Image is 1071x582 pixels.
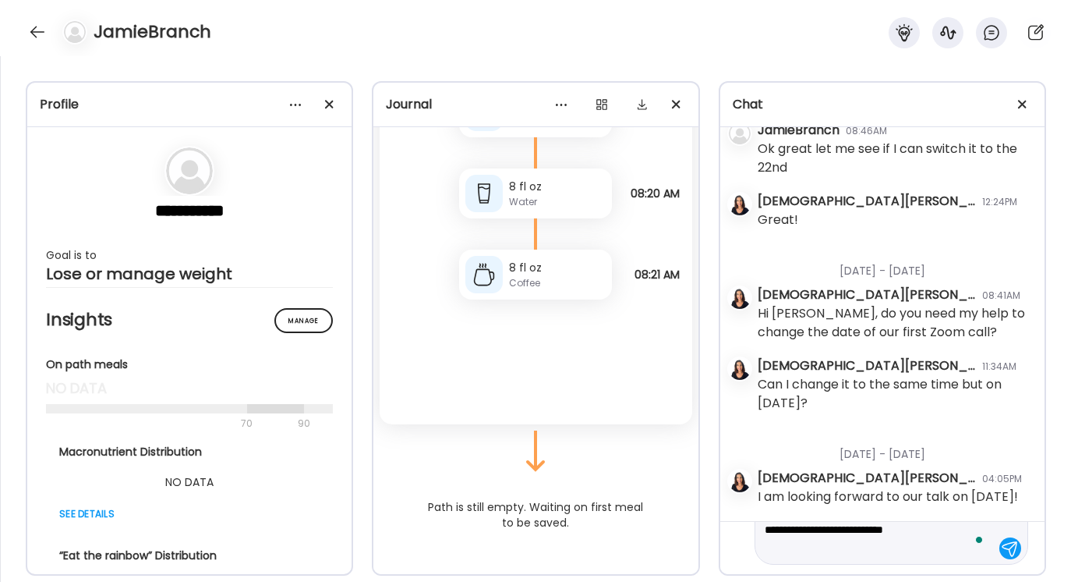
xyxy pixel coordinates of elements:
h2: Insights [46,308,333,332]
img: bg-avatar-default.svg [166,147,213,194]
div: [DATE] - [DATE] [758,244,1032,286]
div: “Eat the rainbow” Distribution [59,548,320,564]
div: JamieBranch [758,121,839,140]
div: 08:41AM [982,289,1020,303]
div: 8 fl oz [509,260,606,276]
div: NO DATA [59,473,320,492]
div: Great! [758,211,798,229]
img: bg-avatar-default.svg [729,122,751,144]
div: Journal [386,95,685,114]
textarea: To enrich screen reader interactions, please activate Accessibility in Grammarly extension settings [765,502,990,558]
div: Manage [274,308,333,333]
div: Water [509,195,606,209]
div: [DEMOGRAPHIC_DATA][PERSON_NAME] [758,469,976,488]
div: Ok great let me see if I can switch it to the 22nd [758,140,1032,177]
div: Macronutrient Distribution [59,444,320,460]
span: 08:21 AM [634,268,680,282]
div: 8 fl oz [509,179,606,195]
img: avatars%2FmcUjd6cqKYdgkG45clkwT2qudZq2 [729,193,751,215]
div: I am looking forward to our talk on [DATE]! [758,488,1018,506]
div: On path meals [46,357,333,373]
div: Goal is to [46,246,333,264]
div: Coffee [509,276,606,290]
div: 04:05PM [982,472,1022,486]
div: [DEMOGRAPHIC_DATA][PERSON_NAME] [758,357,976,375]
div: 12:24PM [982,195,1017,209]
div: Chat [733,95,1032,114]
div: 90 [296,414,312,433]
div: Path is still empty. Waiting on first meal to be saved. [411,493,660,537]
div: Lose or manage weight [46,264,333,283]
span: 08:20 AM [631,186,680,201]
div: 08:46AM [846,124,887,138]
div: [DEMOGRAPHIC_DATA][PERSON_NAME] [758,192,976,211]
h4: JamieBranch [94,20,211,44]
div: Profile [40,95,339,114]
div: Hi [PERSON_NAME], do you need my help to change the date of our first Zoom call? [758,304,1032,342]
img: bg-avatar-default.svg [64,21,86,43]
div: 70 [46,414,293,433]
img: avatars%2FmcUjd6cqKYdgkG45clkwT2qudZq2 [729,470,751,492]
div: [DATE] - [DATE] [758,428,1032,469]
div: 11:34AM [982,360,1016,374]
img: avatars%2FmcUjd6cqKYdgkG45clkwT2qudZq2 [729,287,751,309]
div: [DEMOGRAPHIC_DATA][PERSON_NAME] [758,286,976,304]
div: Can I change it to the same time but on [DATE]? [758,375,1032,413]
div: no data [46,379,333,398]
img: avatars%2FmcUjd6cqKYdgkG45clkwT2qudZq2 [729,358,751,380]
